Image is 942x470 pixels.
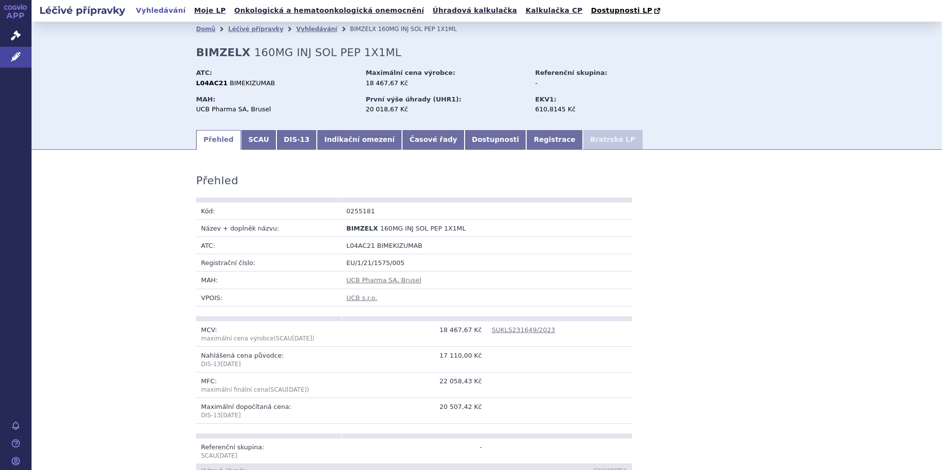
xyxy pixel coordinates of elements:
span: [DATE] [217,452,237,459]
span: L04AC21 [346,242,375,249]
td: Kód: [196,202,341,220]
span: [DATE] [292,335,312,342]
span: 160MG INJ SOL PEP 1X1ML [254,46,401,59]
div: UCB Pharma SA, Brusel [196,105,356,114]
td: 0255181 [341,202,487,220]
strong: Referenční skupina: [535,69,607,76]
strong: Maximální cena výrobce: [366,69,455,76]
a: Domů [196,26,215,33]
a: Vyhledávání [133,4,189,17]
td: Název + doplněk názvu: [196,219,341,236]
td: MCV: [196,321,341,347]
p: SCAU [201,452,336,460]
div: 18 467,67 Kč [366,79,526,88]
span: 160MG INJ SOL PEP 1X1ML [380,225,466,232]
a: Léčivé přípravky [228,26,283,33]
p: DIS-13 [201,360,336,369]
td: 17 110,00 Kč [341,346,487,372]
a: Kalkulačka CP [523,4,586,17]
td: Registrační číslo: [196,254,341,271]
td: EU/1/21/1575/005 [341,254,632,271]
p: DIS-13 [201,411,336,420]
span: Dostupnosti LP [591,6,652,14]
a: SCAU [241,130,276,150]
td: 22 058,43 Kč [341,372,487,398]
p: maximální finální cena [201,386,336,394]
span: [DATE] [221,361,241,368]
h2: Léčivé přípravky [32,3,133,17]
a: Úhradová kalkulačka [430,4,520,17]
span: BIMEKIZUMAB [377,242,422,249]
strong: První výše úhrady (UHR1): [366,96,461,103]
td: Nahlášená cena původce: [196,346,341,372]
span: BIMZELX [350,26,376,33]
strong: EKV1: [535,96,556,103]
a: Dostupnosti [465,130,527,150]
div: - [535,79,646,88]
td: ATC: [196,237,341,254]
a: Časové řady [402,130,465,150]
td: - [341,438,487,464]
div: 610,8145 Kč [535,105,646,114]
td: MFC: [196,372,341,398]
h3: Přehled [196,174,238,187]
span: BIMEKIZUMAB [230,79,275,87]
div: 20 018,67 Kč [366,105,526,114]
a: Registrace [526,130,582,150]
strong: L04AC21 [196,79,228,87]
strong: BIMZELX [196,46,250,59]
td: 18 467,67 Kč [341,321,487,347]
a: Dostupnosti LP [588,4,665,18]
a: Přehled [196,130,241,150]
span: 160MG INJ SOL PEP 1X1ML [378,26,457,33]
span: BIMZELX [346,225,378,232]
span: (SCAU ) [201,335,314,342]
td: MAH: [196,271,341,289]
span: (SCAU ) [268,386,309,393]
a: UCB s.r.o. [346,294,377,302]
span: [DATE] [221,412,241,419]
a: UCB Pharma SA, Brusel [346,276,421,284]
a: SUKLS231649/2023 [492,326,555,334]
span: maximální cena výrobce [201,335,273,342]
a: Onkologická a hematoonkologická onemocnění [231,4,427,17]
td: VPOIS: [196,289,341,306]
a: Indikační omezení [317,130,402,150]
a: Vyhledávání [296,26,337,33]
strong: MAH: [196,96,215,103]
a: DIS-13 [276,130,317,150]
strong: ATC: [196,69,212,76]
a: Moje LP [191,4,229,17]
td: Referenční skupina: [196,438,341,464]
td: Maximální dopočítaná cena: [196,398,341,423]
td: 20 507,42 Kč [341,398,487,423]
span: [DATE] [287,386,307,393]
